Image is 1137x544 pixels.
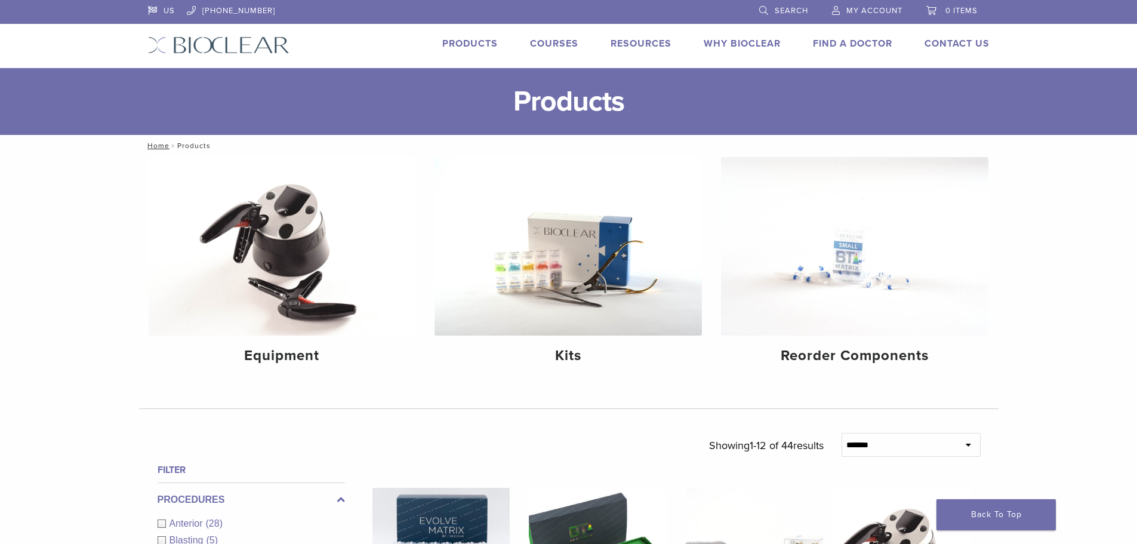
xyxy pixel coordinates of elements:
[170,518,206,528] span: Anterior
[721,157,988,336] img: Reorder Components
[435,157,702,336] img: Kits
[206,518,223,528] span: (28)
[158,345,406,367] h4: Equipment
[148,36,289,54] img: Bioclear
[775,6,808,16] span: Search
[435,157,702,374] a: Kits
[846,6,902,16] span: My Account
[704,38,781,50] a: Why Bioclear
[611,38,671,50] a: Resources
[936,499,1056,530] a: Back To Top
[925,38,990,50] a: Contact Us
[530,38,578,50] a: Courses
[139,135,999,156] nav: Products
[170,143,177,149] span: /
[158,493,345,507] label: Procedures
[149,157,416,336] img: Equipment
[721,157,988,374] a: Reorder Components
[444,345,692,367] h4: Kits
[750,439,793,452] span: 1-12 of 44
[144,142,170,150] a: Home
[731,345,979,367] h4: Reorder Components
[945,6,978,16] span: 0 items
[813,38,892,50] a: Find A Doctor
[158,463,345,477] h4: Filter
[709,433,824,458] p: Showing results
[149,157,416,374] a: Equipment
[442,38,498,50] a: Products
